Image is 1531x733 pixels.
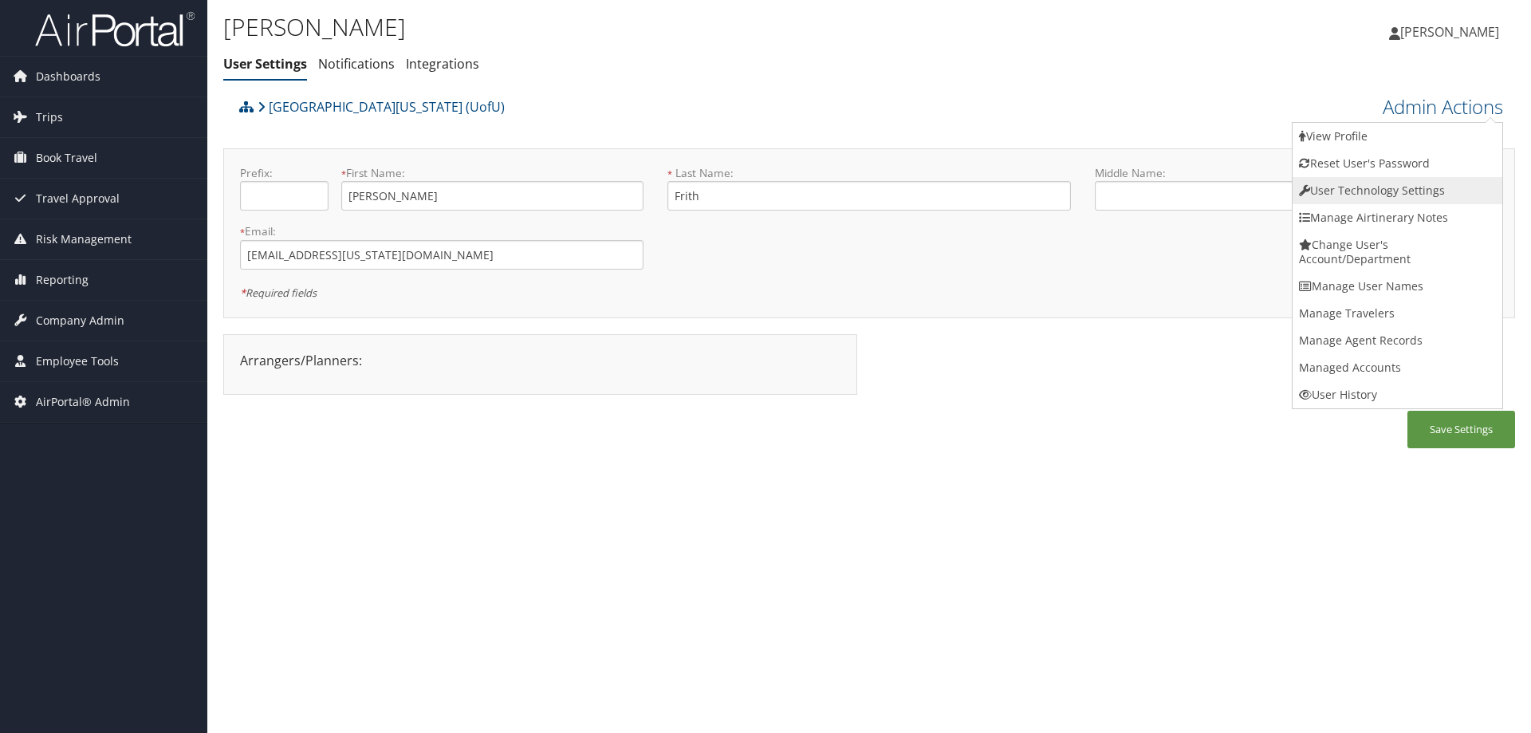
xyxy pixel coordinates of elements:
span: Reporting [36,260,89,300]
button: Save Settings [1407,411,1515,448]
label: Prefix: [240,165,329,181]
a: User Settings [223,55,307,73]
a: [PERSON_NAME] [1389,8,1515,56]
a: User History [1293,381,1502,408]
div: Arrangers/Planners: [228,351,852,370]
a: [GEOGRAPHIC_DATA][US_STATE] (UofU) [258,91,505,123]
span: [PERSON_NAME] [1400,23,1499,41]
a: Change User's Account/Department [1293,231,1502,273]
h1: [PERSON_NAME] [223,10,1084,44]
span: Employee Tools [36,341,119,381]
span: Trips [36,97,63,137]
span: Risk Management [36,219,132,259]
a: View Profile [1293,123,1502,150]
em: Required fields [240,286,317,300]
label: Email: [240,223,643,239]
label: First Name: [341,165,643,181]
span: AirPortal® Admin [36,382,130,422]
label: Middle Name: [1095,165,1397,181]
a: Reset User's Password [1293,150,1502,177]
a: User Technology Settings [1293,177,1502,204]
label: Last Name: [667,165,1071,181]
a: Manage Airtinerary Notes [1293,204,1502,231]
img: airportal-logo.png [35,10,195,48]
span: Dashboards [36,57,100,97]
a: Manage Travelers [1293,300,1502,327]
a: Manage User Names [1293,273,1502,300]
a: Manage Agent Records [1293,327,1502,354]
a: Integrations [406,55,479,73]
span: Book Travel [36,138,97,178]
span: Company Admin [36,301,124,341]
a: Notifications [318,55,395,73]
a: Managed Accounts [1293,354,1502,381]
span: Travel Approval [36,179,120,219]
a: Admin Actions [1383,93,1503,120]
